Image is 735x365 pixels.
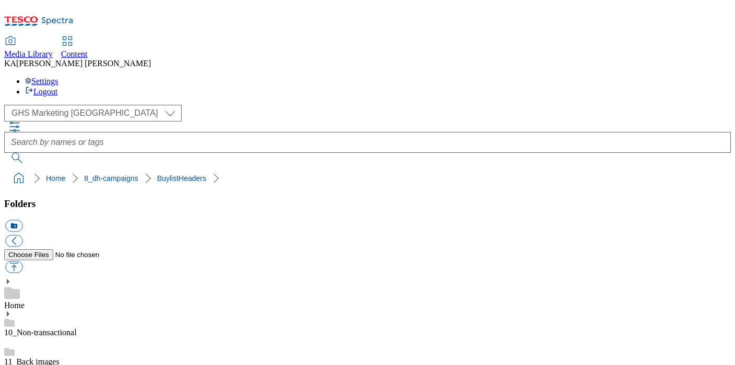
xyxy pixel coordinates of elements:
[84,174,138,182] a: 8_dh-campaigns
[25,87,57,96] a: Logout
[16,59,151,68] span: [PERSON_NAME] [PERSON_NAME]
[4,59,16,68] span: KA
[4,301,25,310] a: Home
[4,132,731,153] input: Search by names or tags
[4,50,53,58] span: Media Library
[4,37,53,59] a: Media Library
[4,168,731,188] nav: breadcrumb
[157,174,206,182] a: BuylistHeaders
[46,174,65,182] a: Home
[10,170,27,187] a: home
[61,50,88,58] span: Content
[4,328,77,337] a: 10_Non-transactional
[25,77,58,86] a: Settings
[61,37,88,59] a: Content
[4,198,731,210] h3: Folders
